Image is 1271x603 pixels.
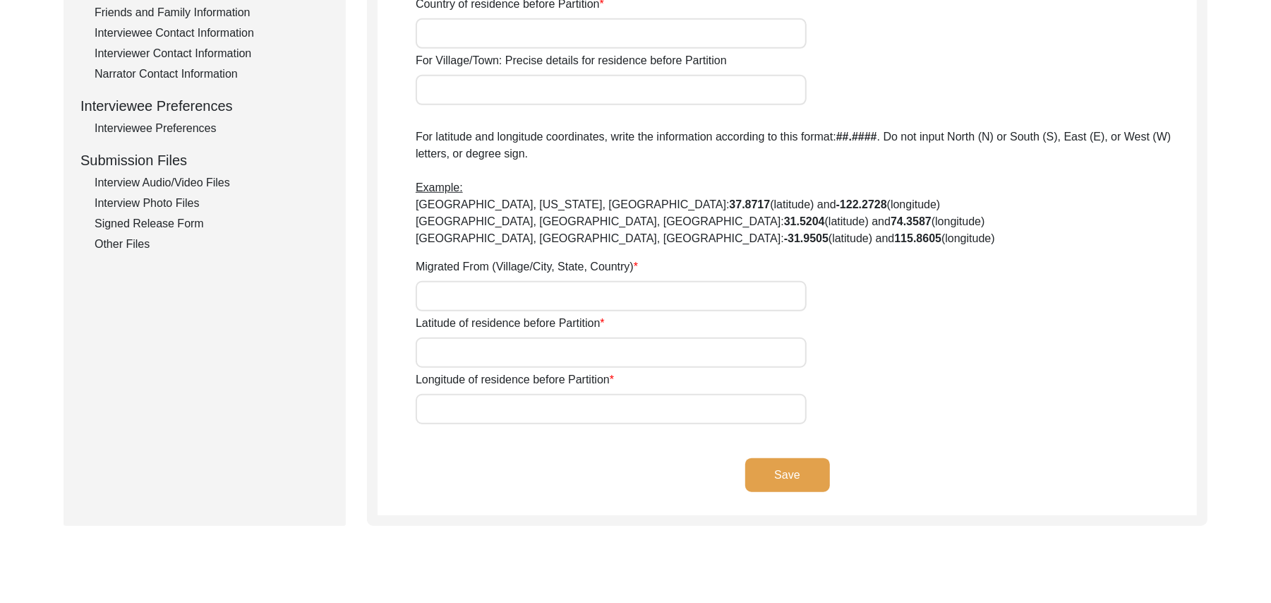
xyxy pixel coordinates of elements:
div: Friends and Family Information [95,4,329,21]
b: ##.#### [836,131,877,143]
div: Submission Files [80,150,329,171]
div: Other Files [95,236,329,253]
b: 37.8717 [730,198,771,210]
div: Narrator Contact Information [95,66,329,83]
label: For Village/Town: Precise details for residence before Partition [416,52,727,69]
label: Latitude of residence before Partition [416,315,605,332]
div: Interviewer Contact Information [95,45,329,62]
b: -122.2728 [836,198,887,210]
div: Interview Audio/Video Files [95,174,329,191]
div: Signed Release Form [95,215,329,232]
div: Interviewee Preferences [95,120,329,137]
b: 31.5204 [784,215,825,227]
b: 115.8605 [894,232,941,244]
b: -31.9505 [784,232,829,244]
label: Migrated From (Village/City, State, Country) [416,258,638,275]
label: Longitude of residence before Partition [416,371,614,388]
button: Save [745,458,830,492]
b: 74.3587 [891,215,932,227]
div: Interviewee Preferences [80,95,329,117]
div: Interviewee Contact Information [95,25,329,42]
span: Example: [416,181,463,193]
p: For latitude and longitude coordinates, write the information according to this format: . Do not ... [416,129,1197,247]
div: Interview Photo Files [95,195,329,212]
